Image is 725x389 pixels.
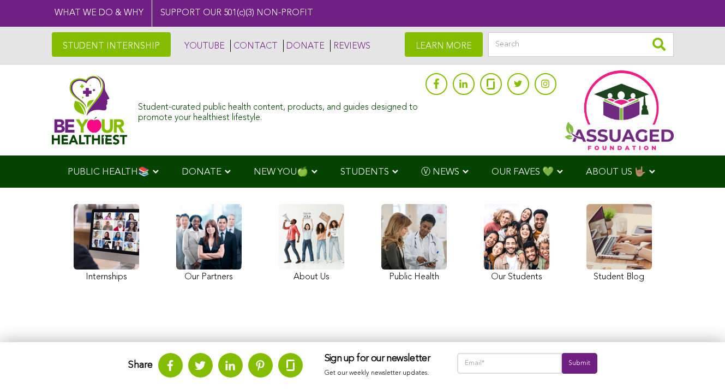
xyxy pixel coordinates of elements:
[562,353,597,374] input: Submit
[128,360,153,370] strong: Share
[230,40,278,52] a: CONTACT
[457,353,562,374] input: Email*
[586,167,646,177] span: ABOUT US 🤟🏽
[182,167,221,177] span: DONATE
[283,40,325,52] a: DONATE
[52,155,674,188] div: Navigation Menu
[68,167,149,177] span: PUBLIC HEALTH📚
[138,97,420,123] div: Student-curated public health content, products, and guides designed to promote your healthiest l...
[325,353,435,365] h3: Sign up for our newsletter
[52,75,128,145] img: Assuaged
[670,337,725,389] iframe: Chat Widget
[487,79,494,89] img: glassdoor
[254,167,308,177] span: NEW YOU🍏
[565,70,674,150] img: Assuaged App
[325,367,435,379] p: Get our weekly newsletter updates.
[52,32,171,57] a: STUDENT INTERNSHIP
[405,32,483,57] a: LEARN MORE
[421,167,459,177] span: Ⓥ NEWS
[488,32,674,57] input: Search
[492,167,554,177] span: OUR FAVES 💚
[340,167,389,177] span: STUDENTS
[286,360,295,371] img: glassdoor.svg
[182,40,225,52] a: YOUTUBE
[330,40,370,52] a: REVIEWS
